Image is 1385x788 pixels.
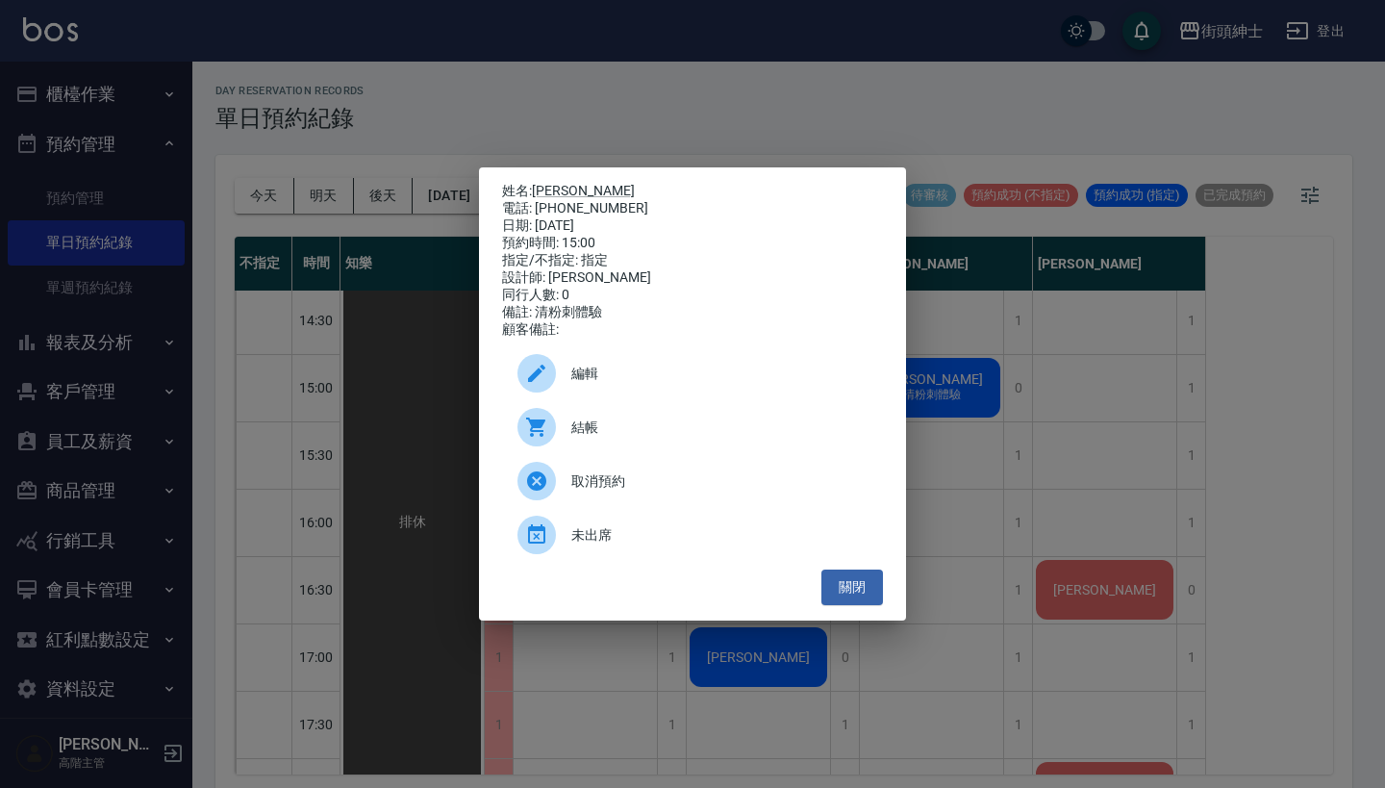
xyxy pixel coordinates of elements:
[502,304,883,321] div: 備註: 清粉刺體驗
[502,321,883,339] div: 顧客備註:
[502,454,883,508] div: 取消預約
[571,471,868,492] span: 取消預約
[571,364,868,384] span: 編輯
[502,287,883,304] div: 同行人數: 0
[502,252,883,269] div: 指定/不指定: 指定
[571,525,868,546] span: 未出席
[502,346,883,400] div: 編輯
[502,508,883,562] div: 未出席
[502,183,883,200] p: 姓名:
[571,418,868,438] span: 結帳
[532,183,635,198] a: [PERSON_NAME]
[502,217,883,235] div: 日期: [DATE]
[821,570,883,605] button: 關閉
[502,400,883,454] a: 結帳
[502,269,883,287] div: 設計師: [PERSON_NAME]
[502,200,883,217] div: 電話: [PHONE_NUMBER]
[502,235,883,252] div: 預約時間: 15:00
